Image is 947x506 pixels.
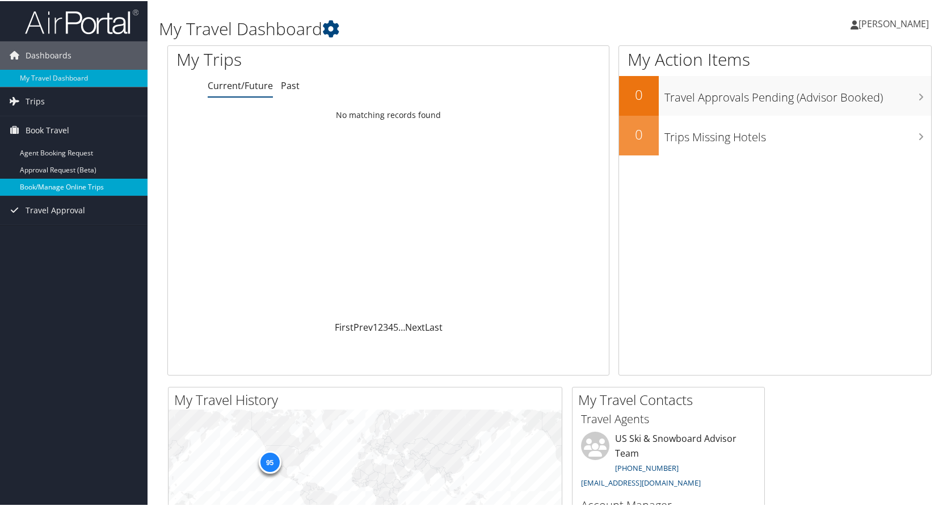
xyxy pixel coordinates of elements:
[281,78,300,91] a: Past
[619,47,932,70] h1: My Action Items
[174,389,562,408] h2: My Travel History
[26,115,69,144] span: Book Travel
[578,389,764,408] h2: My Travel Contacts
[25,7,138,34] img: airportal-logo.png
[159,16,680,40] h1: My Travel Dashboard
[575,431,761,491] li: US Ski & Snowboard Advisor Team
[619,115,932,154] a: 0Trips Missing Hotels
[208,78,273,91] a: Current/Future
[581,477,701,487] a: [EMAIL_ADDRESS][DOMAIN_NAME]
[851,6,940,40] a: [PERSON_NAME]
[373,320,378,332] a: 1
[26,40,71,69] span: Dashboards
[388,320,393,332] a: 4
[378,320,383,332] a: 2
[398,320,405,332] span: …
[664,123,932,144] h3: Trips Missing Hotels
[405,320,425,332] a: Next
[664,83,932,104] h3: Travel Approvals Pending (Advisor Booked)
[619,124,659,143] h2: 0
[168,104,609,124] td: No matching records found
[26,86,45,115] span: Trips
[176,47,417,70] h1: My Trips
[619,75,932,115] a: 0Travel Approvals Pending (Advisor Booked)
[619,84,659,103] h2: 0
[425,320,443,332] a: Last
[335,320,353,332] a: First
[858,16,929,29] span: [PERSON_NAME]
[581,410,756,426] h3: Travel Agents
[353,320,373,332] a: Prev
[615,462,679,472] a: [PHONE_NUMBER]
[393,320,398,332] a: 5
[258,449,281,472] div: 95
[383,320,388,332] a: 3
[26,195,85,224] span: Travel Approval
